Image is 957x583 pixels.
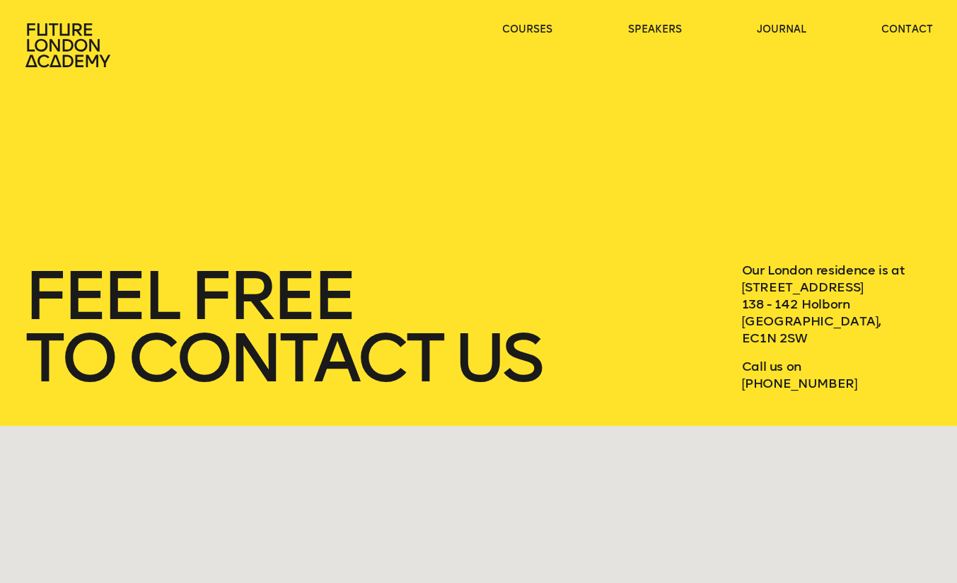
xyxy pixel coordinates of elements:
h1: feel free to contact us [24,265,694,389]
a: courses [502,23,552,37]
p: Our London residence is at [STREET_ADDRESS] 138 - 142 Holborn [GEOGRAPHIC_DATA], EC1N 2SW [742,262,934,347]
p: Call us on [PHONE_NUMBER] [742,358,934,392]
a: speakers [628,23,682,37]
a: contact [881,23,933,37]
a: journal [757,23,806,37]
